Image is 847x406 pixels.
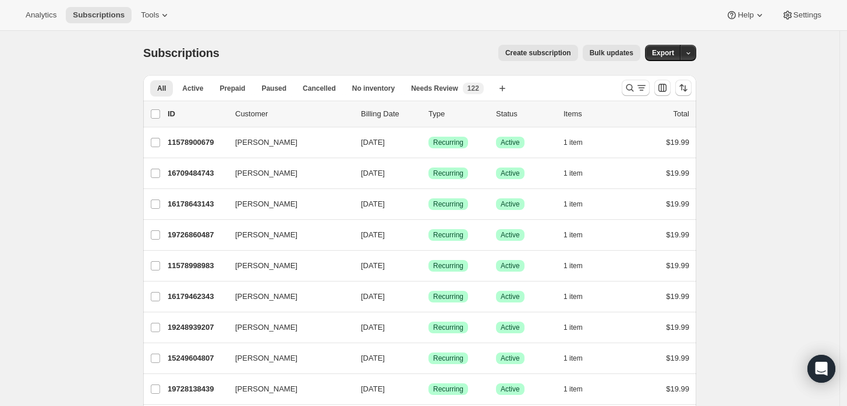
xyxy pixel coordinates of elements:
span: $19.99 [666,169,689,177]
span: 1 item [564,200,583,209]
span: Recurring [433,323,463,332]
span: Active [501,169,520,178]
div: 11578998983[PERSON_NAME][DATE]SuccessRecurringSuccessActive1 item$19.99 [168,258,689,274]
button: Subscriptions [66,7,132,23]
button: 1 item [564,165,596,181]
button: [PERSON_NAME] [228,318,345,337]
span: [DATE] [361,384,385,393]
span: Recurring [433,384,463,394]
button: 1 item [564,258,596,274]
span: [DATE] [361,292,385,301]
span: Paused [261,84,286,93]
button: Settings [775,7,828,23]
div: 15249604807[PERSON_NAME][DATE]SuccessRecurringSuccessActive1 item$19.99 [168,350,689,366]
span: Active [501,384,520,394]
span: 1 item [564,230,583,240]
span: [DATE] [361,169,385,177]
button: Sort the results [675,80,692,96]
span: 1 item [564,384,583,394]
span: [PERSON_NAME] [235,322,297,333]
button: [PERSON_NAME] [228,257,345,275]
button: Create new view [493,80,512,97]
button: [PERSON_NAME] [228,164,345,183]
button: 1 item [564,227,596,243]
span: Subscriptions [73,10,125,20]
span: Recurring [433,261,463,270]
p: 19248939207 [168,322,226,333]
p: 15249604807 [168,352,226,364]
span: Settings [793,10,821,20]
p: Billing Date [361,108,419,120]
span: $19.99 [666,323,689,332]
div: Open Intercom Messenger [807,355,835,383]
button: 1 item [564,381,596,397]
button: [PERSON_NAME] [228,287,345,306]
span: [PERSON_NAME] [235,198,297,210]
span: Needs Review [411,84,458,93]
span: Tools [141,10,159,20]
div: IDCustomerBilling DateTypeStatusItemsTotal [168,108,689,120]
button: [PERSON_NAME] [228,133,345,152]
p: ID [168,108,226,120]
button: Customize table column order and visibility [654,80,671,96]
button: [PERSON_NAME] [228,380,345,398]
span: Subscriptions [143,47,219,59]
span: Recurring [433,169,463,178]
span: Active [182,84,203,93]
span: $19.99 [666,230,689,239]
div: 19726860487[PERSON_NAME][DATE]SuccessRecurringSuccessActive1 item$19.99 [168,227,689,243]
button: Tools [134,7,178,23]
span: Active [501,261,520,270]
span: [PERSON_NAME] [235,291,297,302]
span: [PERSON_NAME] [235,137,297,148]
div: Items [564,108,622,120]
span: $19.99 [666,354,689,362]
button: 1 item [564,196,596,212]
button: [PERSON_NAME] [228,349,345,368]
button: [PERSON_NAME] [228,195,345,213]
button: Analytics [19,7,63,23]
button: 1 item [564,350,596,366]
span: Create subscription [505,48,571,58]
span: [DATE] [361,200,385,208]
span: Active [501,138,520,147]
span: $19.99 [666,292,689,301]
div: 16178643143[PERSON_NAME][DATE]SuccessRecurringSuccessActive1 item$19.99 [168,196,689,212]
span: Active [501,323,520,332]
span: Active [501,200,520,209]
span: 1 item [564,323,583,332]
p: Total [674,108,689,120]
span: [PERSON_NAME] [235,229,297,241]
div: 19248939207[PERSON_NAME][DATE]SuccessRecurringSuccessActive1 item$19.99 [168,319,689,336]
span: [DATE] [361,261,385,270]
button: Search and filter results [622,80,650,96]
button: 1 item [564,319,596,336]
span: Help [738,10,753,20]
span: Recurring [433,354,463,363]
span: $19.99 [666,138,689,147]
span: Prepaid [219,84,245,93]
span: Bulk updates [590,48,633,58]
span: [DATE] [361,138,385,147]
span: 1 item [564,138,583,147]
span: Recurring [433,230,463,240]
span: $19.99 [666,384,689,393]
p: Status [496,108,554,120]
span: Analytics [26,10,56,20]
button: Create subscription [498,45,578,61]
span: Active [501,292,520,301]
p: 11578900679 [168,137,226,148]
span: 1 item [564,261,583,270]
span: [PERSON_NAME] [235,352,297,364]
p: 19726860487 [168,229,226,241]
button: Help [719,7,772,23]
span: [PERSON_NAME] [235,260,297,272]
p: 19728138439 [168,383,226,395]
button: Export [645,45,681,61]
span: No inventory [352,84,395,93]
span: [DATE] [361,230,385,239]
span: Cancelled [303,84,336,93]
span: Recurring [433,200,463,209]
p: 11578998983 [168,260,226,272]
p: Customer [235,108,352,120]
